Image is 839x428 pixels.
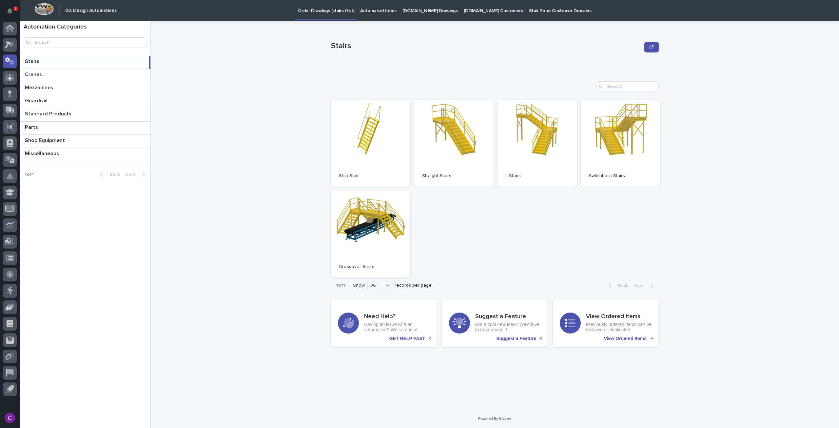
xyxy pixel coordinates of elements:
[25,96,49,104] p: Guardrail
[34,3,54,15] img: Workspace Logo
[631,283,659,289] button: Next
[581,100,660,187] a: Switchback Stairs
[589,173,652,179] p: Switchback Stairs
[25,83,54,91] p: Mezzanines
[364,322,430,333] p: Having an issue with an automation? We can help!
[339,264,402,270] p: Crossover Stairs
[368,282,383,289] div: 36
[20,148,150,161] a: MiscellaneousMiscellaneous
[475,322,541,333] p: Got a cool new idea? We'd love to hear about it!
[20,108,150,121] a: Standard ProductsStandard Products
[331,277,350,294] p: 1 of 1
[339,173,402,179] p: Ship Stair
[20,135,150,148] a: Shop EquipmentShop Equipment
[8,8,17,18] div: Notifications3
[331,41,642,51] p: Stairs
[106,172,120,177] span: Back
[634,283,648,288] span: Next
[442,299,548,347] a: Suggest a Feature
[123,172,150,177] button: Next
[95,172,123,177] button: Back
[20,95,150,108] a: GuardrailGuardrail
[389,336,425,341] p: GET HELP FAST
[586,322,652,333] p: Previously ordered items can be redrawn or duplicated.
[414,100,494,187] a: Straight Stairs
[553,299,659,347] a: View Ordered Items
[353,283,365,288] p: Show
[25,123,39,131] p: Parts
[20,167,39,183] p: 1 of 1
[596,81,659,92] input: Search
[24,24,146,31] h1: Automation Categories
[3,411,17,425] button: users-avatar
[331,299,437,347] a: GET HELP FAST
[14,6,17,11] p: 3
[498,100,577,187] a: L Stairs
[496,336,536,341] p: Suggest a Feature
[586,313,652,320] h3: View Ordered Items
[478,417,511,420] a: Powered By Stacker
[20,56,150,69] a: StairsStairs
[24,37,146,48] input: Search
[125,172,140,177] span: Next
[604,336,647,341] p: View Ordered Items
[20,122,150,135] a: PartsParts
[25,70,43,78] p: Cranes
[364,313,430,320] h3: Need Help?
[65,8,117,13] h2: 03. Design Automations
[25,110,73,117] p: Standard Products
[475,313,541,320] h3: Suggest a Feature
[25,57,41,65] p: Stairs
[614,283,628,288] span: Back
[395,283,432,288] p: records per page
[505,173,569,179] p: L Stairs
[20,69,150,82] a: CranesCranes
[25,136,66,144] p: Shop Equipment
[331,191,410,277] a: Crossover Stairs
[422,173,486,179] p: Straight Stairs
[20,82,150,95] a: MezzaninesMezzanines
[603,283,631,289] button: Back
[3,4,17,18] button: Notifications
[331,100,410,187] a: Ship Stair
[25,149,60,157] p: Miscellaneous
